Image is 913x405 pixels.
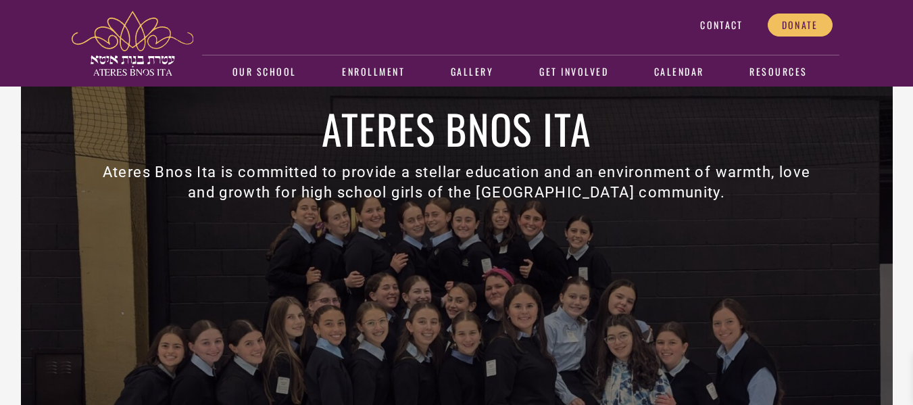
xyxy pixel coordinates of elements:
[72,11,193,76] img: ateres
[768,14,833,37] a: Donate
[441,57,503,88] a: Gallery
[530,57,618,88] a: Get Involved
[782,19,818,31] span: Donate
[93,108,820,149] h1: Ateres Bnos Ita
[93,162,820,203] h3: Ateres Bnos Ita is committed to provide a stellar education and an environment of warmth, love an...
[222,57,306,88] a: Our School
[644,57,714,88] a: Calendar
[332,57,415,88] a: Enrollment
[740,57,817,88] a: Resources
[700,19,743,31] span: Contact
[686,14,757,37] a: Contact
